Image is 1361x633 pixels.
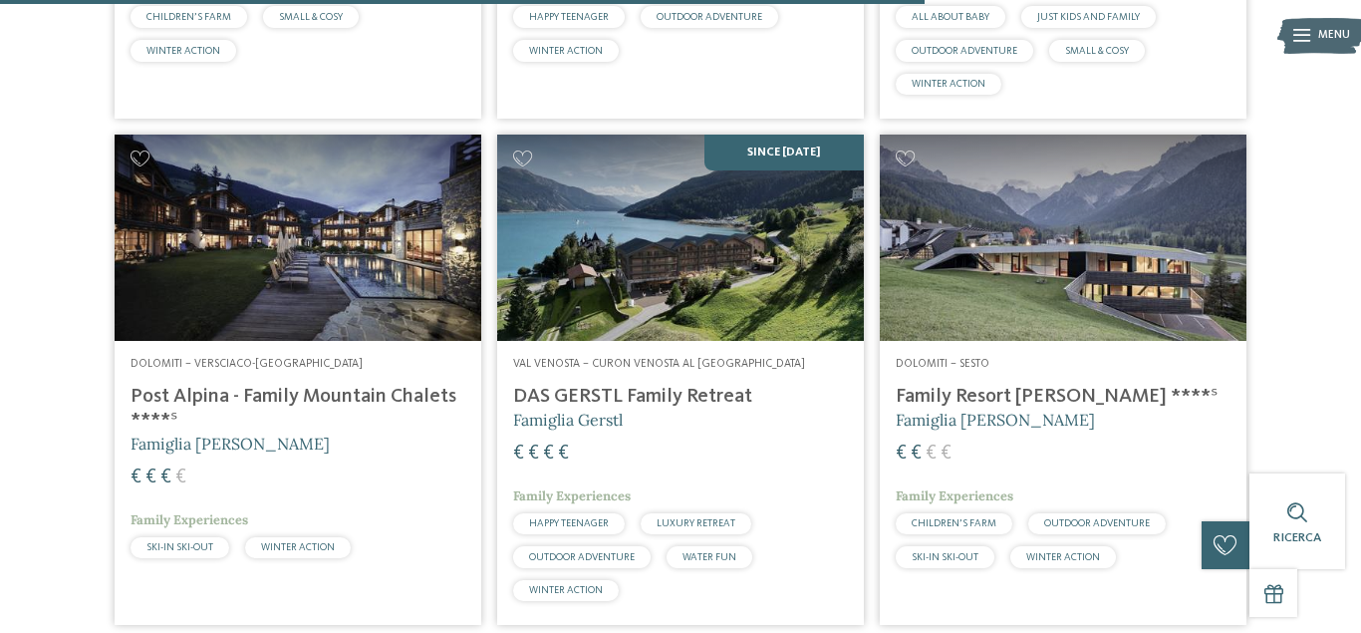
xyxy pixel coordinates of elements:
[1273,531,1321,544] span: Ricerca
[896,487,1013,504] span: Family Experiences
[261,542,335,552] span: WINTER ACTION
[912,12,989,22] span: ALL ABOUT BABY
[896,385,1230,409] h4: Family Resort [PERSON_NAME] ****ˢ
[896,410,1095,430] span: Famiglia [PERSON_NAME]
[529,518,609,528] span: HAPPY TEENAGER
[529,585,603,595] span: WINTER ACTION
[115,135,481,625] a: Cercate un hotel per famiglie? Qui troverete solo i migliori! Dolomiti – Versciaco-[GEOGRAPHIC_DA...
[529,12,609,22] span: HAPPY TEENAGER
[896,358,989,370] span: Dolomiti – Sesto
[1065,46,1129,56] span: SMALL & COSY
[1044,518,1150,528] span: OUTDOOR ADVENTURE
[896,444,907,464] span: €
[912,79,985,89] span: WINTER ACTION
[1026,552,1100,562] span: WINTER ACTION
[558,444,569,464] span: €
[513,410,623,430] span: Famiglia Gerstl
[657,518,735,528] span: LUXURY RETREAT
[926,444,937,464] span: €
[146,12,231,22] span: CHILDREN’S FARM
[513,487,631,504] span: Family Experiences
[146,46,220,56] span: WINTER ACTION
[529,46,603,56] span: WINTER ACTION
[497,135,864,625] a: Cercate un hotel per famiglie? Qui troverete solo i migliori! SINCE [DATE] Val Venosta – Curon Ve...
[911,444,922,464] span: €
[131,468,141,487] span: €
[529,552,635,562] span: OUTDOOR ADVENTURE
[912,46,1017,56] span: OUTDOOR ADVENTURE
[1037,12,1140,22] span: JUST KIDS AND FAMILY
[146,542,213,552] span: SKI-IN SKI-OUT
[513,358,805,370] span: Val Venosta – Curon Venosta al [GEOGRAPHIC_DATA]
[497,135,864,341] img: Cercate un hotel per famiglie? Qui troverete solo i migliori!
[145,468,156,487] span: €
[682,552,736,562] span: WATER FUN
[131,434,330,454] span: Famiglia [PERSON_NAME]
[131,358,363,370] span: Dolomiti – Versciaco-[GEOGRAPHIC_DATA]
[543,444,554,464] span: €
[131,511,248,528] span: Family Experiences
[880,135,1246,625] a: Cercate un hotel per famiglie? Qui troverete solo i migliori! Dolomiti – Sesto Family Resort [PER...
[513,385,848,409] h4: DAS GERSTL Family Retreat
[160,468,171,487] span: €
[880,135,1246,341] img: Family Resort Rainer ****ˢ
[941,444,952,464] span: €
[175,468,186,487] span: €
[131,385,465,433] h4: Post Alpina - Family Mountain Chalets ****ˢ
[912,518,996,528] span: CHILDREN’S FARM
[115,135,481,341] img: Post Alpina - Family Mountain Chalets ****ˢ
[657,12,762,22] span: OUTDOOR ADVENTURE
[528,444,539,464] span: €
[279,12,343,22] span: SMALL & COSY
[912,552,978,562] span: SKI-IN SKI-OUT
[513,444,524,464] span: €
